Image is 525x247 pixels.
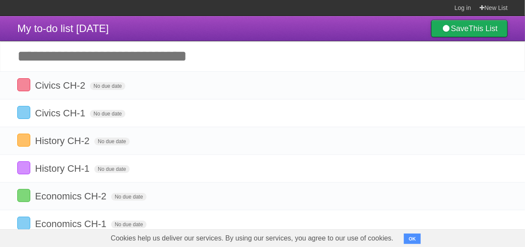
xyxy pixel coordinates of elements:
label: Done [17,78,30,91]
span: No due date [111,221,146,228]
span: Economics CH-2 [35,191,109,202]
span: No due date [111,193,146,201]
span: Civics CH-2 [35,80,87,91]
label: Done [17,189,30,202]
span: Economics CH-1 [35,218,109,229]
span: No due date [94,138,129,145]
span: No due date [94,165,129,173]
b: This List [469,24,498,33]
label: Done [17,106,30,119]
span: History CH-1 [35,163,92,174]
span: No due date [90,82,125,90]
button: OK [404,234,421,244]
label: Done [17,134,30,147]
span: My to-do list [DATE] [17,22,109,34]
span: No due date [90,110,125,118]
label: Done [17,161,30,174]
a: SaveThis List [431,20,508,37]
label: Done [17,217,30,230]
span: Cookies help us deliver our services. By using our services, you agree to our use of cookies. [102,230,402,247]
span: History CH-2 [35,135,92,146]
span: Civics CH-1 [35,108,87,119]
